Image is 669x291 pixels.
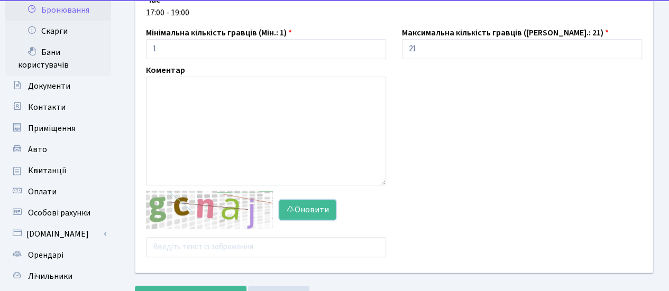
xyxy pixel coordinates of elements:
[5,181,111,202] a: Оплати
[5,139,111,160] a: Авто
[5,118,111,139] a: Приміщення
[5,21,111,42] a: Скарги
[402,26,609,39] label: Максимальна кількість гравців ([PERSON_NAME].: 21)
[146,26,292,39] label: Мінімальна кількість гравців (Мін.: 1)
[5,160,111,181] a: Квитанції
[146,6,642,19] div: 17:00 - 19:00
[28,80,70,92] span: Документи
[28,144,47,155] span: Авто
[279,200,336,220] button: Оновити
[28,249,63,261] span: Орендарі
[5,76,111,97] a: Документи
[5,266,111,287] a: Лічильники
[28,270,72,282] span: Лічильники
[146,191,273,229] img: default
[5,245,111,266] a: Орендарі
[5,42,111,76] a: Бани користувачів
[28,165,67,176] span: Квитанції
[28,101,66,113] span: Контакти
[28,123,75,134] span: Приміщення
[5,97,111,118] a: Контакти
[146,64,185,77] label: Коментар
[5,223,111,245] a: [DOMAIN_NAME]
[146,237,386,257] input: Введіть текст із зображення
[28,186,57,198] span: Оплати
[5,202,111,223] a: Особові рахунки
[28,207,90,219] span: Особові рахунки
